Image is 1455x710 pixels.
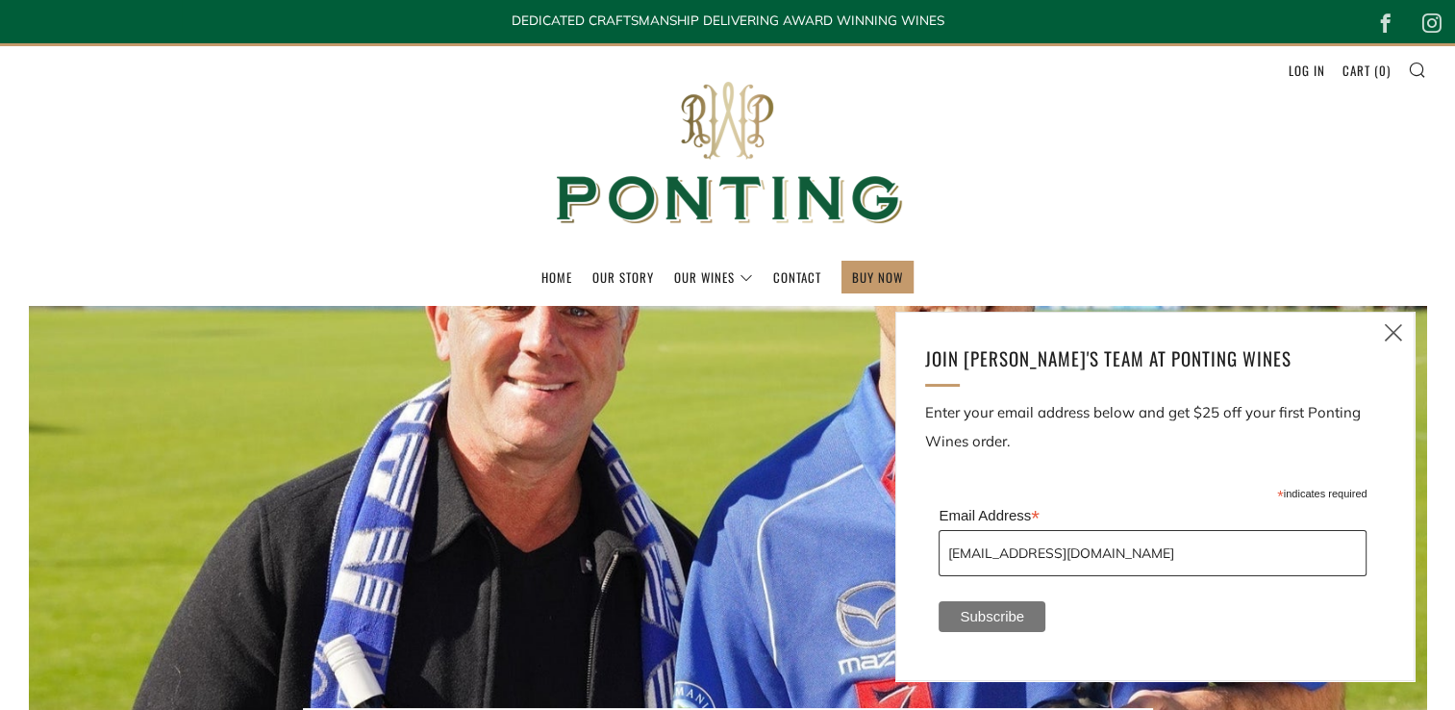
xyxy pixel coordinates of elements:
[939,501,1367,528] label: Email Address
[939,601,1045,632] input: Subscribe
[852,262,903,292] a: BUY NOW
[939,483,1367,501] div: indicates required
[925,398,1385,456] p: Enter your email address below and get $25 off your first Ponting Wines order.
[1289,55,1325,86] a: Log in
[674,262,753,292] a: Our Wines
[536,46,920,261] img: Ponting Wines
[1379,61,1387,80] span: 0
[1342,55,1391,86] a: Cart (0)
[592,262,654,292] a: Our Story
[925,342,1362,374] h4: Join [PERSON_NAME]'s team at ponting Wines
[773,262,821,292] a: Contact
[541,262,572,292] a: Home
